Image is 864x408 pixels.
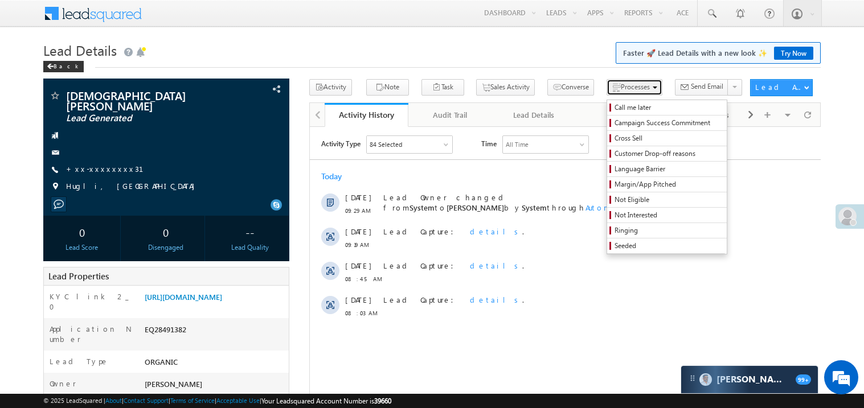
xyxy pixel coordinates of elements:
[35,168,61,178] span: [DATE]
[366,79,409,96] button: Note
[607,146,727,161] a: Customer Drop-off reasons
[607,162,727,176] a: Language Barrier
[421,79,464,96] button: Task
[160,168,212,178] span: details
[171,9,187,26] span: Time
[105,397,122,404] a: About
[43,61,84,72] div: Back
[615,179,723,189] span: Margin/App Pitched
[576,103,660,127] a: Notes
[417,108,482,122] div: Audit Trail
[46,242,118,253] div: Lead Score
[50,356,109,366] label: Lead Type
[35,181,69,191] span: 08:03 AM
[73,100,448,110] div: .
[607,79,662,96] button: Processes
[124,397,169,404] a: Contact Support
[66,113,219,124] span: Lead Generated
[615,210,723,220] span: Not Interested
[309,79,352,96] button: Activity
[501,108,566,122] div: Lead Details
[50,378,76,389] label: Owner
[623,47,813,59] span: Faster 🚀 Lead Details with a new look ✨
[615,102,723,113] span: Call me later
[66,90,219,110] span: [DEMOGRAPHIC_DATA][PERSON_NAME]
[476,79,535,96] button: Sales Activity
[755,82,804,92] div: Lead Actions
[43,41,117,59] span: Lead Details
[145,292,222,302] a: [URL][DOMAIN_NAME]
[615,149,723,159] span: Customer Drop-off reasons
[66,164,157,174] a: +xx-xxxxxxxx31
[607,223,727,238] a: Ringing
[66,181,200,192] span: Hugli, [GEOGRAPHIC_DATA]
[73,168,448,178] div: .
[130,242,202,253] div: Disengaged
[35,79,69,89] span: 09:29 AM
[615,133,723,143] span: Cross Sell
[621,83,650,91] span: Processes
[276,76,331,85] span: Automation
[35,113,69,123] span: 09:19 AM
[73,100,151,109] span: Lead Capture:
[73,134,448,144] div: .
[142,356,289,372] div: ORGANIC
[130,221,202,242] div: 0
[607,192,727,207] a: Not Eligible
[48,270,109,282] span: Lead Properties
[607,177,727,192] a: Margin/App Pitched
[325,103,408,127] a: Activity History
[261,397,391,405] span: Your Leadsquared Account Number is
[547,79,594,96] button: Converse
[137,76,194,85] span: [PERSON_NAME]
[11,44,48,55] div: Today
[160,134,212,143] span: details
[615,164,723,174] span: Language Barrier
[35,100,61,110] span: [DATE]
[615,225,723,236] span: Ringing
[688,374,697,383] img: carter-drag
[796,374,811,385] span: 99+
[607,116,727,130] a: Campaign Success Commitment
[43,60,89,70] a: Back
[46,221,118,242] div: 0
[691,81,723,92] span: Send Email
[585,108,649,122] div: Notes
[57,9,142,26] div: Sales Activity,Email Bounced,Email Link Clicked,Email Marked Spam,Email Opened & 79 more..
[774,47,813,60] a: Try Now
[35,147,69,157] span: 08:45 AM
[212,76,237,85] span: System
[607,208,727,222] a: Not Interested
[607,238,727,253] a: Seeded
[374,397,391,405] span: 39660
[607,131,727,146] a: Cross Sell
[681,365,818,394] div: carter-dragCarter[PERSON_NAME]99+
[160,100,212,109] span: details
[750,79,813,96] button: Lead Actions
[214,221,286,242] div: --
[145,379,202,389] span: [PERSON_NAME]
[100,76,125,85] span: System
[50,324,133,344] label: Application Number
[615,118,723,128] span: Campaign Success Commitment
[615,241,723,251] span: Seeded
[408,103,492,127] a: Audit Trail
[73,168,151,178] span: Lead Capture:
[216,397,260,404] a: Acceptable Use
[73,134,151,143] span: Lead Capture:
[333,109,400,120] div: Activity History
[60,13,92,23] div: 84 Selected
[50,291,133,312] label: KYC link 2_0
[35,134,61,144] span: [DATE]
[214,242,286,253] div: Lead Quality
[35,65,61,76] span: [DATE]
[11,9,51,26] span: Activity Type
[43,395,391,406] span: © 2025 LeadSquared | | | | |
[196,13,219,23] div: All Time
[615,195,723,205] span: Not Eligible
[170,397,215,404] a: Terms of Service
[492,103,576,127] a: Lead Details
[73,65,333,85] span: Lead Owner changed from to by through .
[675,79,728,96] button: Send Email
[142,324,289,340] div: EQ28491382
